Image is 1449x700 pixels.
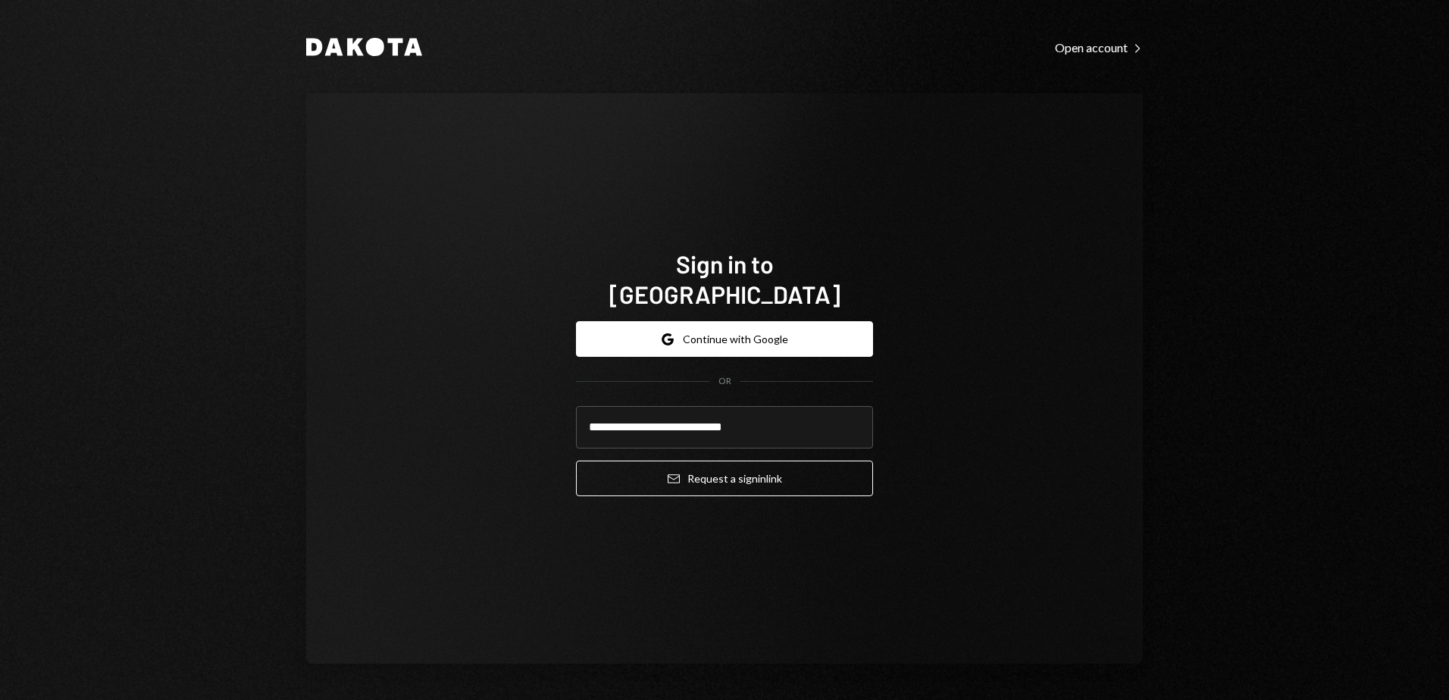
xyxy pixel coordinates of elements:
a: Open account [1055,39,1143,55]
button: Continue with Google [576,321,873,357]
h1: Sign in to [GEOGRAPHIC_DATA] [576,248,873,309]
button: Request a signinlink [576,461,873,496]
div: Open account [1055,40,1143,55]
div: OR [718,375,731,388]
